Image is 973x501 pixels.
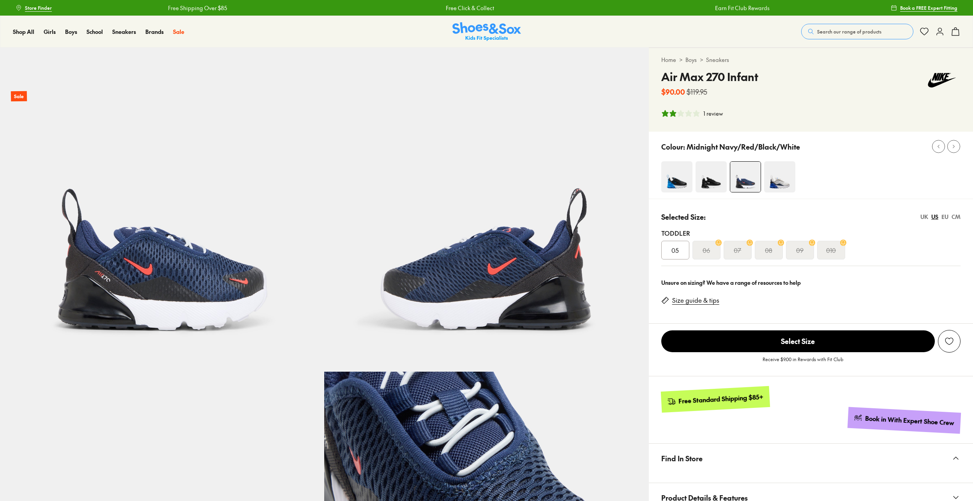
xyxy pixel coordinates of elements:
[173,28,184,35] span: Sale
[661,56,676,64] a: Home
[817,28,881,35] span: Search our range of products
[661,212,706,222] p: Selected Size:
[826,245,836,255] s: 010
[661,161,692,192] img: 4-493713_1
[687,86,707,97] s: $119.95
[696,161,727,192] img: 4-453156_1
[661,228,961,238] div: Toddler
[452,22,521,41] img: SNS_Logo_Responsive.svg
[763,356,843,370] p: Receive $9.00 in Rewards with Fit Club
[920,213,928,221] div: UK
[87,28,103,36] a: School
[765,245,772,255] s: 08
[671,245,679,255] span: 05
[44,28,56,35] span: Girls
[685,56,697,64] a: Boys
[923,69,961,92] img: Vendor logo
[687,141,800,152] p: Midnight Navy/Red/Black/White
[661,141,685,152] p: Colour:
[706,56,729,64] a: Sneakers
[938,330,961,353] button: Add to Wishlist
[445,4,493,12] a: Free Click & Collect
[661,330,935,353] button: Select Size
[703,245,710,255] s: 06
[660,386,770,413] a: Free Standard Shipping $85+
[173,28,184,36] a: Sale
[661,86,685,97] b: $90.00
[661,330,935,352] span: Select Size
[891,1,957,15] a: Book a FREE Expert Fitting
[796,245,803,255] s: 09
[649,444,973,473] button: Find In Store
[167,4,226,12] a: Free Shipping Over $85
[734,245,741,255] s: 07
[952,213,961,221] div: CM
[900,4,957,11] span: Book a FREE Expert Fitting
[324,48,648,372] img: 5-478600_1
[672,296,719,305] a: Size guide & tips
[703,109,723,118] div: 1 review
[112,28,136,36] a: Sneakers
[44,28,56,36] a: Girls
[661,56,961,64] div: > >
[13,28,34,36] a: Shop All
[452,22,521,41] a: Shoes & Sox
[714,4,768,12] a: Earn Fit Club Rewards
[931,213,938,221] div: US
[848,407,961,434] a: Book in With Expert Shoe Crew
[941,213,948,221] div: EU
[661,279,961,287] div: Unsure on sizing? We have a range of resources to help
[87,28,103,35] span: School
[145,28,164,35] span: Brands
[661,69,758,85] h4: Air Max 270 Infant
[661,447,703,470] span: Find In Store
[65,28,77,36] a: Boys
[112,28,136,35] span: Sneakers
[16,1,52,15] a: Store Finder
[11,91,27,102] p: Sale
[13,28,34,35] span: Shop All
[65,28,77,35] span: Boys
[865,414,955,427] div: Book in With Expert Shoe Crew
[145,28,164,36] a: Brands
[730,162,761,192] img: 4-478599_1
[661,109,723,118] button: 2 stars, 1 ratings
[801,24,913,39] button: Search our range of products
[678,392,763,405] div: Free Standard Shipping $85+
[25,4,52,11] span: Store Finder
[764,161,795,192] img: 4-543284_1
